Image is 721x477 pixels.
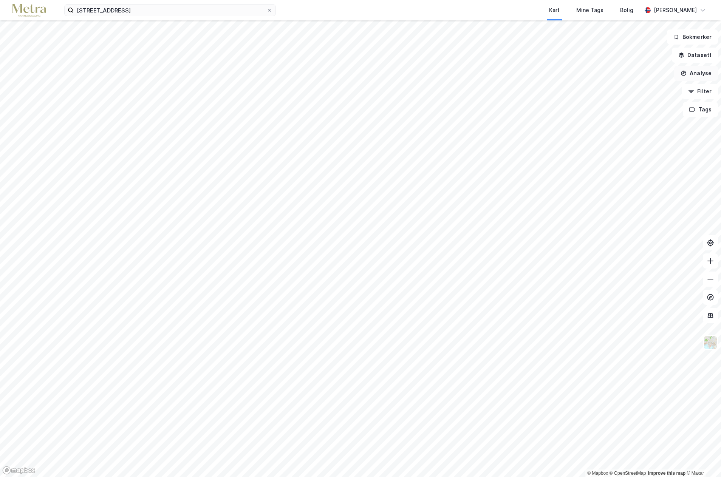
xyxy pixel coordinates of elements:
[683,441,721,477] iframe: Chat Widget
[610,471,646,476] a: OpenStreetMap
[2,466,36,475] a: Mapbox homepage
[667,29,718,45] button: Bokmerker
[648,471,685,476] a: Improve this map
[587,471,608,476] a: Mapbox
[674,66,718,81] button: Analyse
[620,6,633,15] div: Bolig
[672,48,718,63] button: Datasett
[683,441,721,477] div: Kontrollprogram for chat
[74,5,266,16] input: Søk på adresse, matrikkel, gårdeiere, leietakere eller personer
[703,335,718,350] img: Z
[683,102,718,117] button: Tags
[576,6,603,15] div: Mine Tags
[12,4,46,17] img: metra-logo.256734c3b2bbffee19d4.png
[682,84,718,99] button: Filter
[549,6,560,15] div: Kart
[654,6,697,15] div: [PERSON_NAME]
